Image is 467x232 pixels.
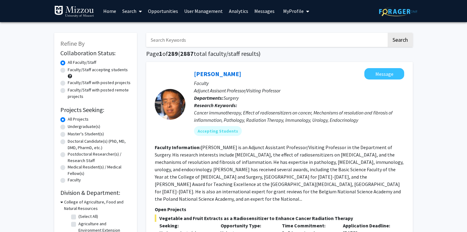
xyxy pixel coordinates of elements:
a: Opportunities [145,0,181,22]
fg-read-more: [PERSON_NAME] is an Adjunct Assistant Professor/Visiting Professor in the Department of Surgery. ... [155,144,404,202]
span: 2887 [180,50,194,57]
span: My Profile [283,8,304,14]
mat-chip: Accepting Students [194,126,242,136]
p: Adjunct Assisant Professor/Visiting Professor [194,87,404,94]
a: [PERSON_NAME] [194,70,241,78]
label: Faculty [68,177,81,183]
label: All Faculty/Staff [68,59,96,66]
h3: College of Agriculture, Food and Natural Resources [64,199,131,212]
a: Home [100,0,119,22]
p: Application Deadline: [343,222,395,229]
span: 1 [159,50,162,57]
label: Faculty/Staff accepting students [68,67,128,73]
a: Search [119,0,145,22]
label: Medical Resident(s) / Medical Fellow(s) [68,164,131,177]
p: Time Commitment: [282,222,334,229]
span: Surgery [223,95,239,101]
label: Faculty/Staff with posted remote projects [68,87,131,100]
img: University of Missouri Logo [54,6,94,18]
p: Seeking: [159,222,211,229]
label: All Projects [68,116,89,122]
h2: Division & Department: [60,189,131,196]
label: Undergraduate(s) [68,123,100,130]
b: Departments: [194,95,223,101]
label: (Select All) [78,213,98,220]
span: Vegetable and Fruit Extracts as a Radiosensitizer to Enhance Cancer Radiation Therapy [155,215,404,222]
label: Faculty/Staff with posted projects [68,79,131,86]
span: 289 [168,50,178,57]
div: Cancer immunotherapy, Effect of radiosensitizers on cancer, Mechanisms of resolution and fibrosis... [194,109,404,124]
input: Search Keywords [146,33,387,47]
a: User Management [181,0,226,22]
iframe: Chat [5,204,26,227]
h2: Projects Seeking: [60,106,131,114]
a: Messages [251,0,278,22]
label: Doctoral Candidate(s) (PhD, MD, DMD, PharmD, etc.) [68,138,131,151]
label: Master's Student(s) [68,131,104,137]
button: Message Yujiang Fang [364,68,404,79]
label: Postdoctoral Researcher(s) / Research Staff [68,151,131,164]
img: ForagerOne Logo [379,7,417,16]
h1: Page of ( total faculty/staff results) [146,50,413,57]
a: Analytics [226,0,251,22]
b: Faculty Information: [155,144,201,150]
p: Opportunity Type: [221,222,273,229]
b: Research Keywords: [194,102,237,108]
p: Open Projects [155,206,404,213]
p: Faculty [194,79,404,87]
button: Search [388,33,413,47]
h2: Collaboration Status: [60,49,131,57]
span: Refine By [60,40,85,47]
